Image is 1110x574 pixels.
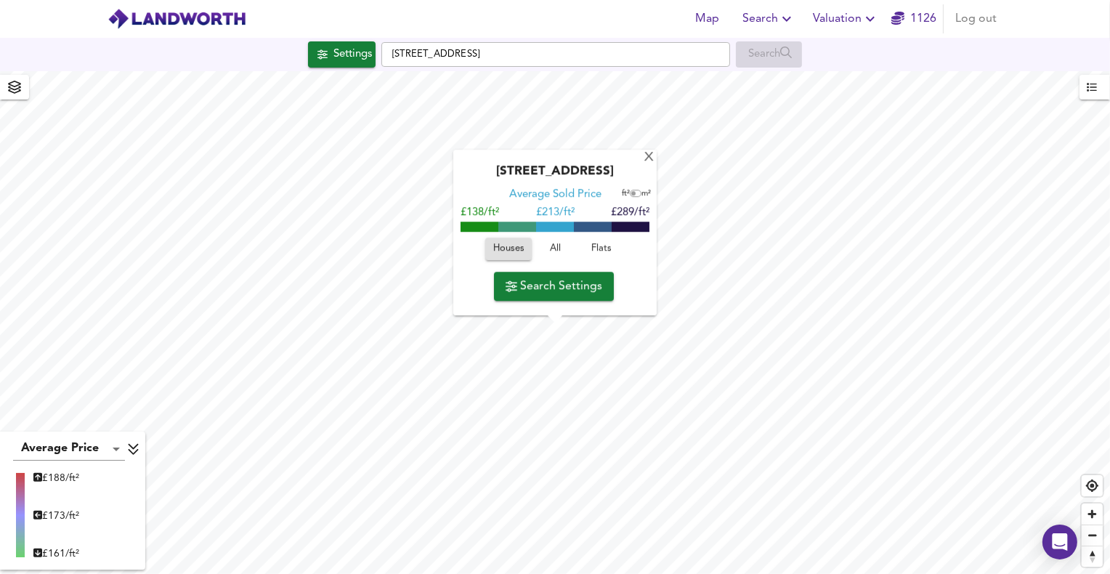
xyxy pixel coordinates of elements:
[333,45,372,64] div: Settings
[736,41,802,68] div: Enable a Source before running a Search
[622,190,630,198] span: ft²
[1042,525,1077,559] div: Open Intercom Messenger
[461,208,499,219] span: £138/ft²
[33,546,79,561] div: £ 161/ft²
[33,471,79,485] div: £ 188/ft²
[1082,525,1103,546] button: Zoom out
[955,9,997,29] span: Log out
[813,9,879,29] span: Valuation
[1082,546,1103,567] span: Reset bearing to north
[949,4,1002,33] button: Log out
[582,241,621,258] span: Flats
[381,42,730,67] input: Enter a location...
[684,4,731,33] button: Map
[891,9,936,29] a: 1126
[506,276,602,296] span: Search Settings
[509,188,601,203] div: Average Sold Price
[535,241,575,258] span: All
[641,190,651,198] span: m²
[1082,546,1103,567] button: Reset bearing to north
[308,41,376,68] button: Settings
[108,8,246,30] img: logo
[643,151,655,165] div: X
[891,4,937,33] button: 1126
[532,238,578,261] button: All
[33,509,79,523] div: £ 173/ft²
[578,238,625,261] button: Flats
[494,272,614,301] button: Search Settings
[461,165,649,188] div: [STREET_ADDRESS]
[1082,475,1103,496] button: Find my location
[485,238,532,261] button: Houses
[690,9,725,29] span: Map
[1082,504,1103,525] button: Zoom in
[536,208,575,219] span: £ 213/ft²
[807,4,885,33] button: Valuation
[611,208,649,219] span: £289/ft²
[742,9,795,29] span: Search
[308,41,376,68] div: Click to configure Search Settings
[737,4,801,33] button: Search
[13,437,125,461] div: Average Price
[493,241,524,258] span: Houses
